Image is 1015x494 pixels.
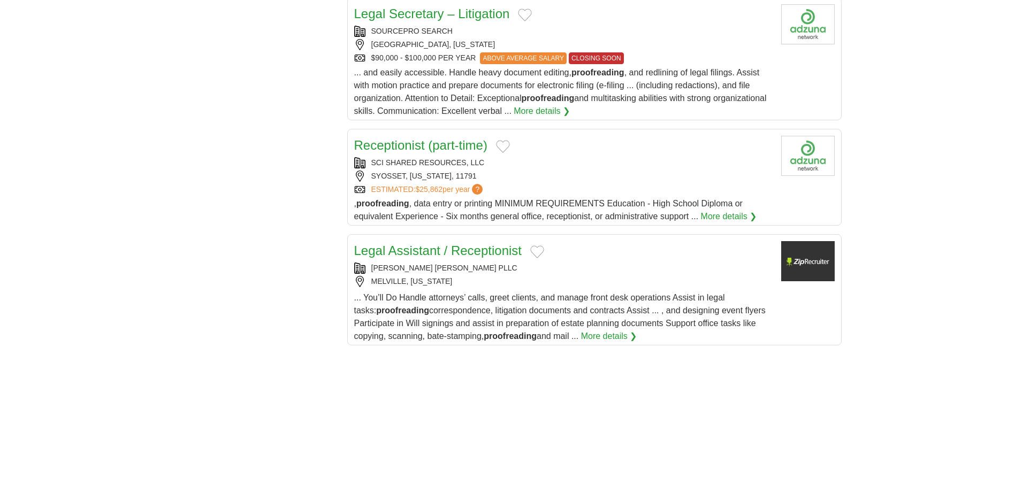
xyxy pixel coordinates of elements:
span: CLOSING SOON [569,52,624,64]
strong: proofreading [484,331,537,341]
span: $25,862 [415,185,442,194]
a: Legal Secretary – Litigation [354,6,510,21]
strong: proofreading [376,306,429,315]
strong: proofreading [522,94,575,103]
strong: proofreading [571,68,624,77]
span: , , data entry or printing MINIMUM REQUIREMENTS Education - High School Diploma or equivalent Exp... [354,199,743,221]
a: More details ❯ [581,330,637,343]
button: Add to favorite jobs [518,9,532,21]
a: Legal Assistant / Receptionist [354,243,522,258]
div: MELVILLE, [US_STATE] [354,276,773,287]
div: SOURCEPRO SEARCH [354,26,773,37]
strong: proofreading [356,199,409,208]
span: ... and easily accessible. Handle heavy document editing, , and redlining of legal filings. Assis... [354,68,767,115]
div: $90,000 - $100,000 PER YEAR [354,52,773,64]
div: SYOSSET, [US_STATE], 11791 [354,171,773,182]
button: Add to favorite jobs [496,140,510,153]
a: Receptionist (part-time) [354,138,487,152]
img: Company logo [781,136,835,176]
div: [GEOGRAPHIC_DATA], [US_STATE] [354,39,773,50]
div: [PERSON_NAME] [PERSON_NAME] PLLC [354,263,773,274]
span: ABOVE AVERAGE SALARY [480,52,567,64]
a: ESTIMATED:$25,862per year? [371,184,485,195]
div: SCI SHARED RESOURCES, LLC [354,157,773,168]
button: Add to favorite jobs [530,245,544,258]
img: Company logo [781,4,835,44]
a: More details ❯ [701,210,757,223]
a: More details ❯ [514,105,570,118]
span: ? [472,184,483,195]
span: ... You’ll Do Handle attorneys’ calls, greet clients, and manage front desk operations Assist in ... [354,293,766,341]
img: Company logo [781,241,835,281]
